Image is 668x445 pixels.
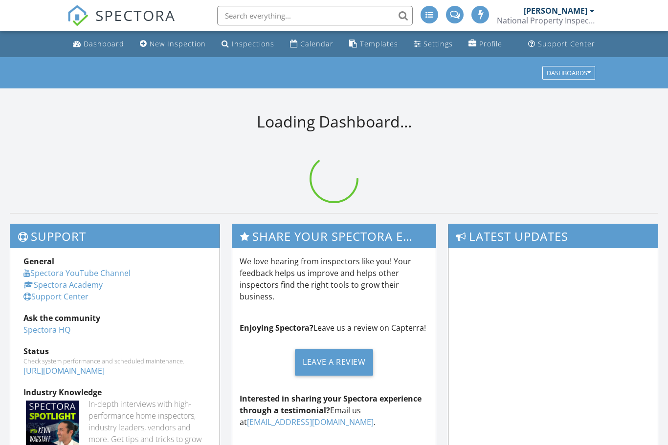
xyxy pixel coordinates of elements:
[524,6,587,16] div: [PERSON_NAME]
[240,393,428,428] p: Email us at .
[84,39,124,48] div: Dashboard
[360,39,398,48] div: Templates
[240,322,428,334] p: Leave us a review on Capterra!
[538,39,595,48] div: Support Center
[240,393,422,416] strong: Interested in sharing your Spectora experience through a testimonial?
[300,39,334,48] div: Calendar
[23,386,206,398] div: Industry Knowledge
[23,345,206,357] div: Status
[23,365,105,376] a: [URL][DOMAIN_NAME]
[465,35,506,53] a: Profile
[479,39,502,48] div: Profile
[547,69,591,76] div: Dashboards
[240,341,428,383] a: Leave a Review
[23,256,54,267] strong: General
[23,312,206,324] div: Ask the community
[410,35,457,53] a: Settings
[286,35,337,53] a: Calendar
[448,224,658,248] h3: Latest Updates
[497,16,595,25] div: National Property Inspections
[23,291,89,302] a: Support Center
[10,224,220,248] h3: Support
[247,417,374,427] a: [EMAIL_ADDRESS][DOMAIN_NAME]
[69,35,128,53] a: Dashboard
[218,35,278,53] a: Inspections
[232,224,436,248] h3: Share Your Spectora Experience
[423,39,453,48] div: Settings
[217,6,413,25] input: Search everything...
[136,35,210,53] a: New Inspection
[240,322,313,333] strong: Enjoying Spectora?
[240,255,428,302] p: We love hearing from inspectors like you! Your feedback helps us improve and helps other inspecto...
[23,279,103,290] a: Spectora Academy
[23,357,206,365] div: Check system performance and scheduled maintenance.
[542,66,595,80] button: Dashboards
[295,349,373,376] div: Leave a Review
[67,13,176,34] a: SPECTORA
[232,39,274,48] div: Inspections
[150,39,206,48] div: New Inspection
[95,5,176,25] span: SPECTORA
[345,35,402,53] a: Templates
[23,324,70,335] a: Spectora HQ
[524,35,599,53] a: Support Center
[67,5,89,26] img: The Best Home Inspection Software - Spectora
[23,268,131,278] a: Spectora YouTube Channel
